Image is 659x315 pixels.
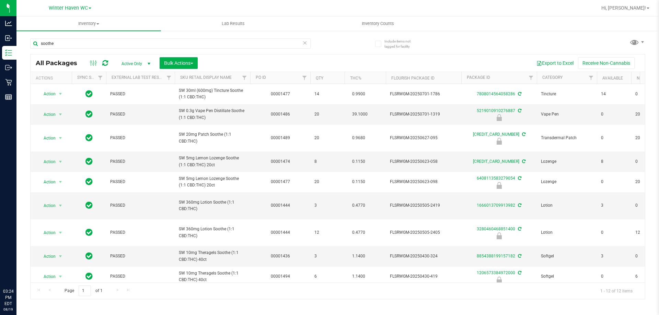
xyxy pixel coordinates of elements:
span: select [56,201,65,210]
a: Filter [163,72,175,84]
a: Inventory [16,16,161,31]
span: FLSRWGM-20250505-2405 [390,229,457,236]
span: Inventory [16,21,161,27]
span: Transdermal Patch [541,135,593,141]
a: Filter [95,72,106,84]
span: PASSED [110,135,171,141]
span: Bulk Actions [164,60,193,66]
span: In Sync [85,228,93,237]
span: 1.1400 [349,251,369,261]
span: PASSED [110,202,171,209]
span: 6 [314,273,340,280]
a: Inventory Counts [305,16,450,31]
span: FLSRWGM-20250430-324 [390,253,457,259]
div: Newly Received [460,114,538,121]
div: Newly Received [460,182,538,189]
span: FLSRWGM-20250623-058 [390,158,457,165]
span: 0.1150 [349,177,369,187]
inline-svg: Analytics [5,20,12,27]
a: 00001444 [271,203,290,208]
span: SW 360mg Lotion Soothe (1:1 CBD:THC) [179,226,246,239]
input: 1 [79,286,91,296]
span: 0.1150 [349,157,369,167]
span: FLSRWGM-20250430-419 [390,273,457,280]
span: FLSRWGM-20250623-098 [390,179,457,185]
span: 20 [314,179,340,185]
span: 1.1400 [349,271,369,281]
a: 00001477 [271,179,290,184]
iframe: Resource center [7,260,27,281]
span: In Sync [85,251,93,261]
a: Qty [316,76,323,81]
a: Package ID [467,75,490,80]
a: 00001477 [271,92,290,96]
span: 8 [601,158,627,165]
a: Filter [299,72,310,84]
span: Action [37,252,56,261]
span: SW 360mg Lotion Soothe (1:1 CBD:THC) [179,199,246,212]
span: select [56,133,65,143]
a: Filter [239,72,250,84]
span: Lab Results [212,21,254,27]
span: 8 [314,158,340,165]
span: SW 0.3g Vape Pen Distillate Soothe (1:1 CBD:THC) [179,108,246,121]
span: 39.1000 [349,109,371,119]
span: Action [37,157,56,167]
span: select [56,272,65,281]
span: Action [37,272,56,281]
span: Action [37,177,56,187]
span: 0.4770 [349,201,369,210]
span: PASSED [110,111,171,118]
span: Action [37,89,56,99]
span: 20 [314,111,340,118]
a: 3280460468851400 [477,227,515,231]
span: Sync from Compliance System [517,108,521,113]
a: PO ID [256,75,266,80]
a: Available [602,76,623,81]
a: Category [542,75,563,80]
span: select [56,110,65,119]
span: SW 5mg Lemon Lozenge Soothe (1:1 CBD:THC) 20ct [179,175,246,189]
span: SW 20mg Patch Soothe (1:1 CBD:THC) [179,131,246,144]
span: Lotion [541,229,593,236]
span: FLSRWGM-20250627-095 [390,135,457,141]
input: Search Package ID, Item Name, SKU, Lot or Part Number... [30,38,311,49]
span: Lozenge [541,179,593,185]
a: 7808014564058286 [477,92,515,96]
span: Sync from Compliance System [521,132,525,137]
span: Action [37,133,56,143]
a: External Lab Test Result [112,75,165,80]
a: 00001444 [271,230,290,235]
a: Sku Retail Display Name [180,75,232,80]
span: Action [37,110,56,119]
span: select [56,157,65,167]
span: select [56,228,65,238]
inline-svg: Retail [5,79,12,86]
div: Actions [36,76,69,81]
div: Newly Received [460,138,538,145]
span: 3 [601,202,627,209]
span: In Sync [85,177,93,186]
span: Sync from Compliance System [517,254,521,258]
span: FLSRWGM-20250505-2419 [390,202,457,209]
span: SW 30ml (600mg) Tincture Soothe (1:1 CBD:THC) [179,87,246,100]
span: select [56,177,65,187]
span: 0 [601,135,627,141]
span: Include items not tagged for facility [384,39,419,49]
span: Hi, [PERSON_NAME]! [601,5,646,11]
span: Lozenge [541,158,593,165]
a: 00001436 [271,254,290,258]
span: Sync from Compliance System [517,227,521,231]
a: 8854388199157182 [477,254,515,258]
span: PASSED [110,273,171,280]
span: Sync from Compliance System [517,203,521,208]
span: In Sync [85,89,93,99]
span: 20 [314,135,340,141]
a: 00001474 [271,159,290,164]
span: Sync from Compliance System [517,270,521,275]
p: 08/19 [3,307,13,312]
a: 1666013709913982 [477,203,515,208]
span: In Sync [85,157,93,166]
span: In Sync [85,133,93,143]
span: select [56,252,65,261]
